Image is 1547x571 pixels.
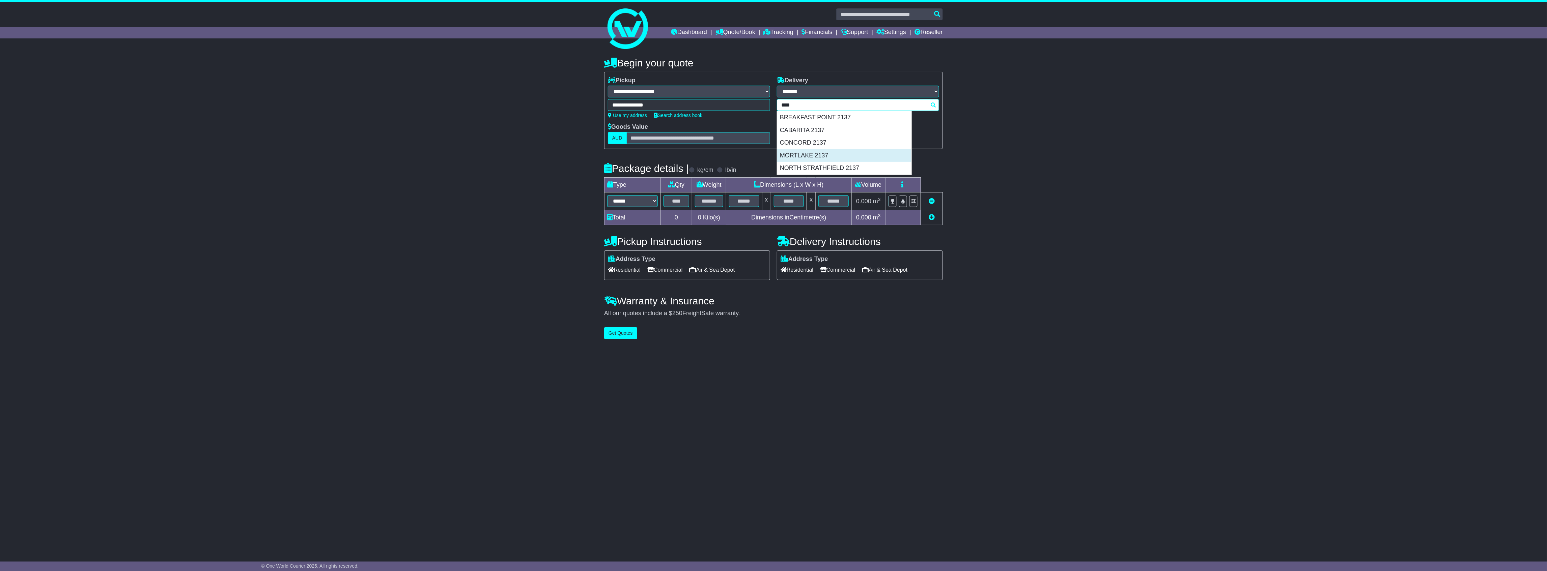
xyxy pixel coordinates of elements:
[661,178,692,192] td: Qty
[692,210,726,225] td: Kilo(s)
[856,214,871,221] span: 0.000
[777,99,939,111] typeahead: Please provide city
[647,265,682,275] span: Commercial
[873,214,881,221] span: m
[604,163,689,174] h4: Package details |
[876,27,906,38] a: Settings
[654,113,702,118] a: Search address book
[878,213,881,218] sup: 3
[878,197,881,202] sup: 3
[726,210,851,225] td: Dimensions in Centimetre(s)
[692,178,726,192] td: Weight
[690,265,735,275] span: Air & Sea Depot
[608,113,647,118] a: Use my address
[781,256,828,263] label: Address Type
[929,198,935,205] a: Remove this item
[802,27,833,38] a: Financials
[781,265,813,275] span: Residential
[851,178,885,192] td: Volume
[807,192,816,210] td: x
[777,111,911,124] div: BREAKFAST POINT 2137
[604,327,637,339] button: Get Quotes
[604,295,943,306] h4: Warranty & Insurance
[604,57,943,68] h4: Begin your quote
[608,256,655,263] label: Address Type
[841,27,868,38] a: Support
[604,310,943,317] div: All our quotes include a $ FreightSafe warranty.
[608,265,641,275] span: Residential
[604,178,661,192] td: Type
[856,198,871,205] span: 0.000
[820,265,855,275] span: Commercial
[777,77,808,84] label: Delivery
[915,27,943,38] a: Reseller
[777,124,911,137] div: CABARITA 2137
[608,123,648,131] label: Goods Value
[777,149,911,162] div: MORTLAKE 2137
[604,210,661,225] td: Total
[661,210,692,225] td: 0
[604,236,770,247] h4: Pickup Instructions
[608,132,627,144] label: AUD
[764,27,793,38] a: Tracking
[698,214,701,221] span: 0
[697,167,713,174] label: kg/cm
[762,192,771,210] td: x
[672,310,682,317] span: 250
[725,167,736,174] label: lb/in
[261,563,359,569] span: © One World Courier 2025. All rights reserved.
[929,214,935,221] a: Add new item
[777,162,911,175] div: NORTH STRATHFIELD 2137
[777,137,911,149] div: CONCORD 2137
[862,265,908,275] span: Air & Sea Depot
[726,178,851,192] td: Dimensions (L x W x H)
[608,77,636,84] label: Pickup
[671,27,707,38] a: Dashboard
[777,236,943,247] h4: Delivery Instructions
[873,198,881,205] span: m
[715,27,755,38] a: Quote/Book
